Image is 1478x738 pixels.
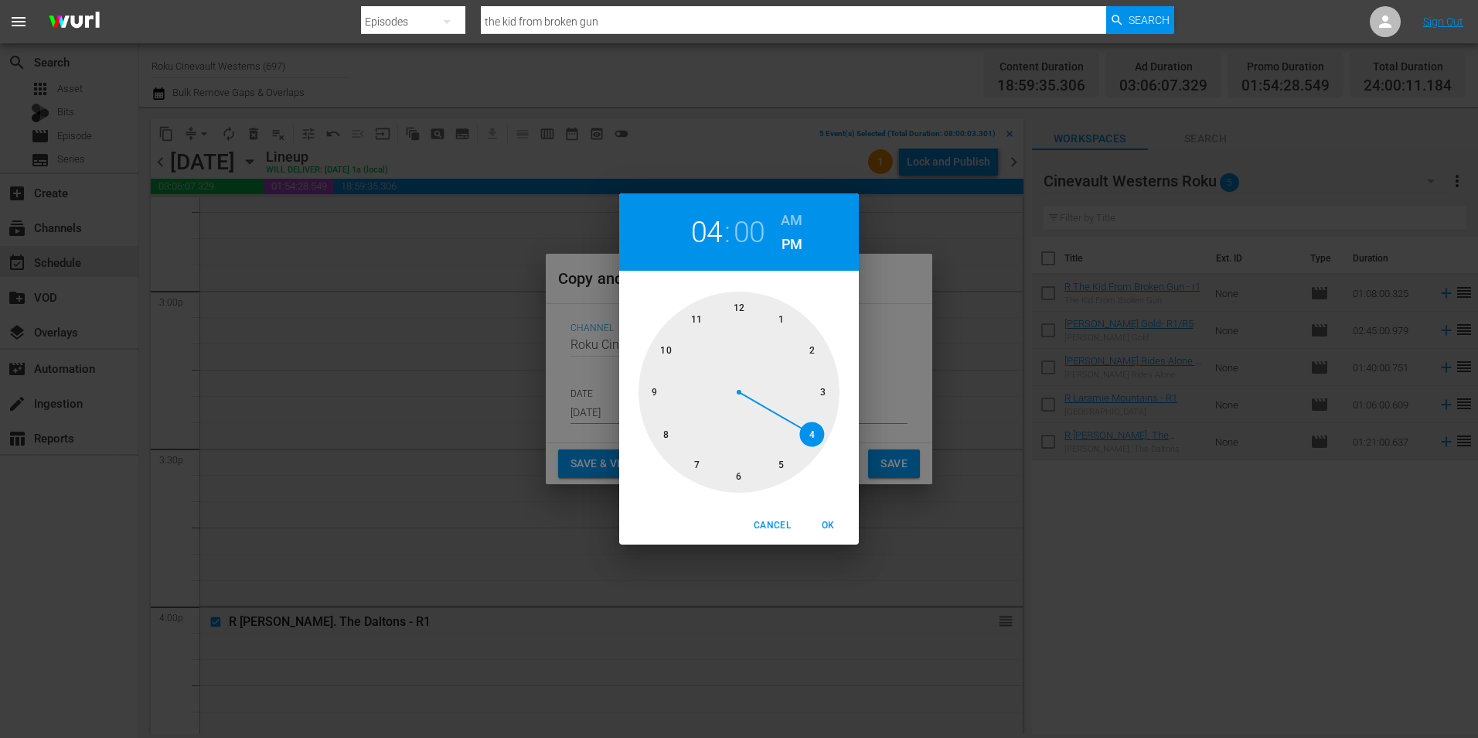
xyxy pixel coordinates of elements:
span: menu [9,12,28,31]
span: Cancel [754,518,791,534]
button: AM [781,208,802,233]
button: 00 [734,215,765,250]
span: OK [809,518,846,534]
img: ans4CAIJ8jUAAAAAAAAAAAAAAAAAAAAAAAAgQb4GAAAAAAAAAAAAAAAAAAAAAAAAJMjXAAAAAAAAAAAAAAAAAAAAAAAAgAT5G... [37,4,111,40]
span: Search [1129,6,1170,34]
button: 04 [691,215,723,250]
button: PM [781,232,802,257]
button: Cancel [748,513,797,538]
h2: : [724,215,730,250]
button: OK [803,513,853,538]
h6: PM [782,232,802,257]
a: Sign Out [1423,15,1463,28]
